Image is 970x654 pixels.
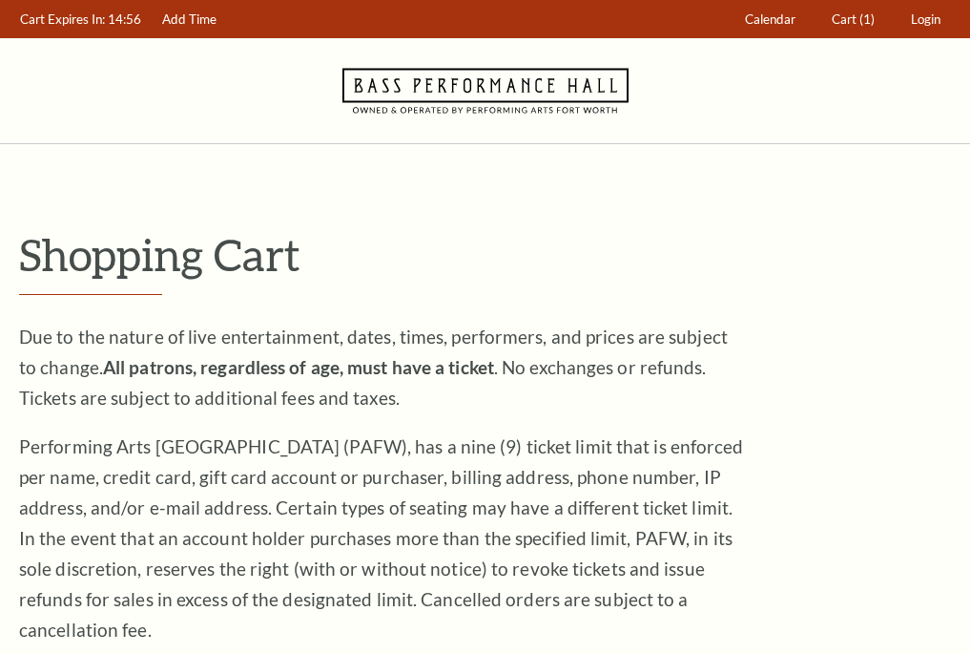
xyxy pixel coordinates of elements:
[832,11,856,27] span: Cart
[859,11,875,27] span: (1)
[911,11,940,27] span: Login
[745,11,795,27] span: Calendar
[108,11,141,27] span: 14:56
[823,1,884,38] a: Cart (1)
[19,432,744,645] p: Performing Arts [GEOGRAPHIC_DATA] (PAFW), has a nine (9) ticket limit that is enforced per name, ...
[19,326,728,409] span: Due to the nature of live entertainment, dates, times, performers, and prices are subject to chan...
[154,1,226,38] a: Add Time
[902,1,950,38] a: Login
[103,356,494,378] strong: All patrons, regardless of age, must have a ticket
[736,1,805,38] a: Calendar
[19,230,951,279] p: Shopping Cart
[20,11,105,27] span: Cart Expires In:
